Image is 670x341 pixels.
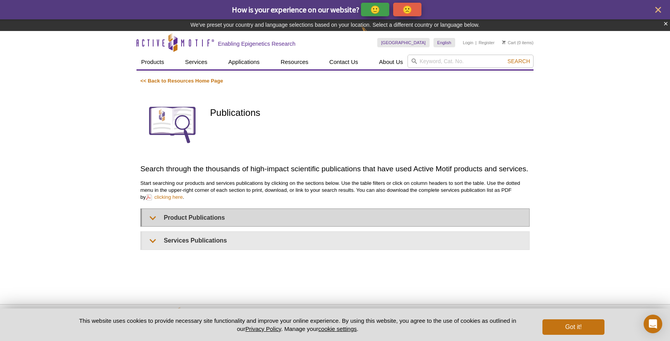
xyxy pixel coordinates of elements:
[180,55,212,69] a: Services
[245,325,281,332] a: Privacy Policy
[653,5,663,15] button: close
[66,317,530,333] p: This website uses cookies to provide necessary site functionality and improve your online experie...
[136,305,226,336] img: Active Motif,
[140,164,530,174] h2: Search through the thousands of high-impact scientific publications that have used Active Motif p...
[142,209,529,226] summary: Product Publications
[502,40,506,44] img: Your Cart
[502,38,534,47] li: (0 items)
[542,319,604,335] button: Got it!
[218,40,295,47] h2: Enabling Epigenetics Research
[508,58,530,64] span: Search
[318,325,357,332] button: cookie settings
[370,5,380,14] p: 🙂
[325,55,363,69] a: Contact Us
[408,55,534,68] input: Keyword, Cat. No.
[475,38,477,47] li: |
[433,38,455,47] a: English
[361,25,382,43] img: Change Here
[140,92,204,156] img: Publications
[140,180,530,201] p: Start searching our products and services publications by clicking on the sections below. Use the...
[502,40,516,45] a: Cart
[644,315,662,333] div: Open Intercom Messenger
[276,55,313,69] a: Resources
[136,55,169,69] a: Products
[232,5,359,14] span: How is your experience on our website?
[210,108,530,119] h1: Publications
[663,19,668,28] button: ×
[478,40,494,45] a: Register
[377,38,430,47] a: [GEOGRAPHIC_DATA]
[402,5,412,14] p: 🙁
[146,193,183,201] a: clicking here
[505,58,532,65] button: Search
[375,55,408,69] a: About Us
[142,232,529,249] summary: Services Publications
[463,40,473,45] a: Login
[224,55,264,69] a: Applications
[140,78,223,84] a: << Back to Resources Home Page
